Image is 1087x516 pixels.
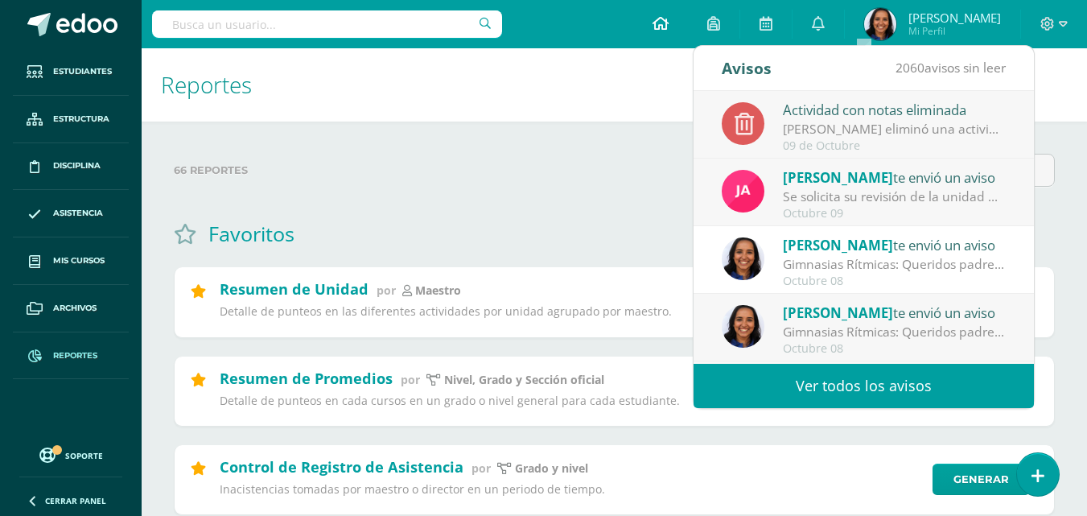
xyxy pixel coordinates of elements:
span: Cerrar panel [45,495,106,506]
h2: Resumen de Promedios [220,369,393,388]
h2: Resumen de Unidad [220,279,369,299]
div: [PERSON_NAME] eliminó una actividad en Administración Financiera A Quinto Primaria [783,120,1007,138]
p: Detalle de punteos en cada cursos en un grado o nivel general para cada estudiante. [220,394,922,408]
span: [PERSON_NAME] [783,303,893,322]
div: Gimnasias Rítmicas: Queridos padres de familia es un gusto saludarlos. Por este medio les compart... [783,323,1007,341]
div: Actividad con notas eliminada [783,99,1007,120]
span: Archivos [53,302,97,315]
img: 3b703350f2497ad9bfe111adebf37143.png [864,8,896,40]
div: 09 de Octubre [783,139,1007,153]
div: Se solicita su revisión de la unidad Unidad 3 para el curso Destrezas de Comunicación y Lenguaje ... [783,188,1007,206]
a: Estructura [13,96,129,143]
div: Avisos [722,46,772,90]
span: Reportes [53,349,97,362]
a: Disciplina [13,143,129,191]
a: Archivos [13,285,129,332]
img: 3371138761041f4aab1274f6ad2dc297.png [722,170,764,213]
p: grado y nivel [515,461,588,476]
p: Inacistencias tomadas por maestro o director en un periodo de tiempo. [220,482,922,497]
span: por [377,283,396,298]
span: Mi Perfil [908,24,1001,38]
span: [PERSON_NAME] [908,10,1001,26]
h2: Control de Registro de Asistencia [220,457,463,477]
div: Octubre 09 [783,207,1007,221]
p: Nivel, Grado y Sección oficial [444,373,604,387]
div: te envió un aviso [783,167,1007,188]
img: 753ad19454036f687a336743bc38a894.png [722,305,764,348]
span: avisos sin leer [896,59,1006,76]
span: por [401,372,420,387]
a: Soporte [19,444,122,465]
a: Mis cursos [13,237,129,285]
span: [PERSON_NAME] [783,168,893,187]
div: Octubre 08 [783,275,1007,288]
span: Estudiantes [53,65,112,78]
input: Busca un usuario... [152,10,502,38]
a: Generar [933,464,1030,495]
span: 2060 [896,59,924,76]
a: Asistencia [13,190,129,237]
p: Detalle de punteos en las diferentes actividades por unidad agrupado por maestro. [220,304,922,319]
span: [PERSON_NAME] [783,236,893,254]
h1: Favoritos [208,220,294,247]
span: Estructura [53,113,109,126]
a: Ver todos los avisos [694,364,1034,408]
span: Asistencia [53,207,103,220]
label: 66 reportes [174,154,757,187]
p: maestro [415,283,461,298]
a: Estudiantes [13,48,129,96]
span: Disciplina [53,159,101,172]
span: Reportes [161,69,252,100]
div: Octubre 08 [783,342,1007,356]
div: te envió un aviso [783,234,1007,255]
div: Gimnasias Rítmicas: Queridos padres de familia es un gusto saludarlos. Por este medio les compart... [783,255,1007,274]
span: Soporte [65,450,103,461]
div: te envió un aviso [783,302,1007,323]
span: Mis cursos [53,254,105,267]
img: 753ad19454036f687a336743bc38a894.png [722,237,764,280]
span: por [471,460,491,476]
a: Reportes [13,332,129,380]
